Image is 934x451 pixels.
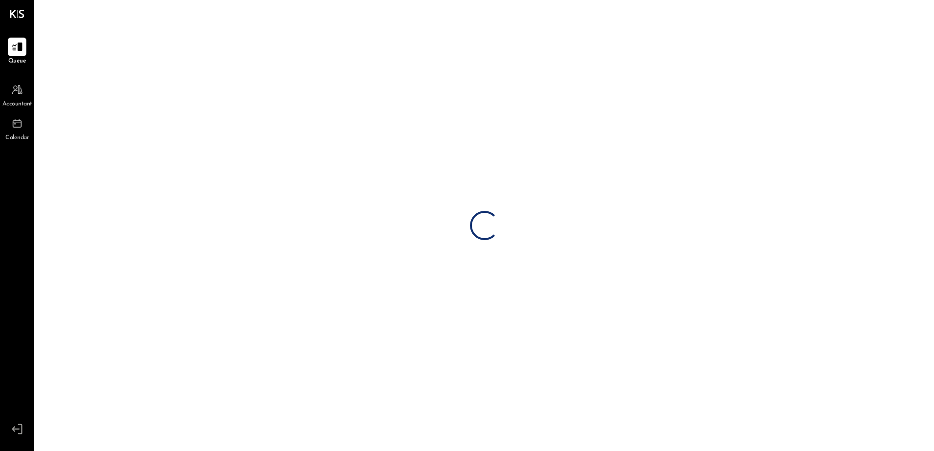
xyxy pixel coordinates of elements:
span: Calendar [5,134,29,143]
span: Accountant [2,100,32,109]
a: Calendar [0,114,34,143]
a: Accountant [0,81,34,109]
a: Queue [0,38,34,66]
span: Queue [8,57,26,66]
